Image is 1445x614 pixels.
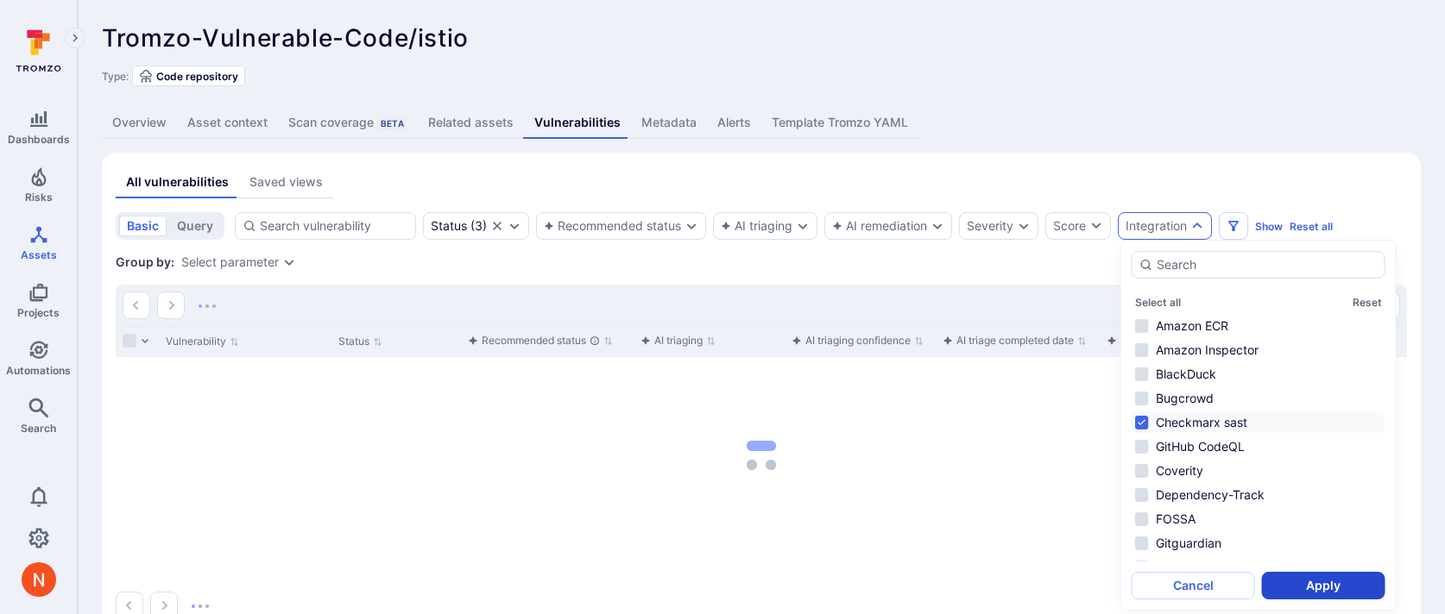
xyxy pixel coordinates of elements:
button: Status(3) [431,219,487,233]
button: Reset [1353,296,1382,309]
button: Go to the previous page [123,291,150,319]
button: Clear selection [490,219,504,233]
li: Amazon ECR [1132,316,1385,336]
a: Asset context [177,107,278,139]
div: Saved views [249,173,323,191]
button: Show [1255,220,1283,233]
button: Apply [1262,572,1385,599]
li: Coverity [1132,460,1385,481]
div: Recommended status [468,332,600,349]
button: Expand dropdown [1017,219,1031,233]
div: autocomplete options [1132,251,1385,599]
img: Loading... [192,605,209,608]
span: Select all rows [123,334,136,348]
span: Risks [25,191,53,204]
div: grouping parameters [181,255,296,269]
i: Expand navigation menu [69,31,81,46]
button: AI remediation [832,219,927,233]
div: AI triaging confidence [792,332,911,349]
span: Search [21,422,56,435]
button: AI triaging [721,219,792,233]
div: AI triage completed date [943,332,1074,349]
button: Score [1045,212,1111,240]
button: Expand dropdown [685,219,698,233]
a: Alerts [707,107,761,139]
button: Cancel [1132,572,1255,599]
button: query [169,216,221,236]
button: Expand navigation menu [65,28,85,48]
button: Expand dropdown [1190,219,1204,233]
div: Asset tabs [102,107,1421,139]
div: Neeren Patki [22,562,56,597]
button: basic [119,216,167,236]
button: Recommended status [544,219,681,233]
span: Projects [17,306,60,319]
li: Dependency-Track [1132,485,1385,505]
li: Bugcrowd [1132,388,1385,409]
button: Integration [1126,219,1187,233]
li: BlackDuck [1132,364,1385,385]
span: Assets [21,248,57,261]
button: Sort by function(){return k.createElement(fN.A,{direction:"row",alignItems:"center",gap:4},k.crea... [792,334,924,348]
img: Loading... [199,304,216,308]
span: Tromzo-Vulnerable-Code/istio [102,23,469,53]
input: Search vulnerability [260,217,408,235]
div: Status [431,219,467,233]
div: Beta [377,116,407,130]
span: Group by: [116,254,174,271]
div: All vulnerabilities [126,173,229,191]
button: Select all [1135,296,1181,309]
button: Sort by function(){return k.createElement(fN.A,{direction:"row",alignItems:"center",gap:4},k.crea... [1107,334,1216,348]
input: Search [1157,256,1378,273]
span: Dashboards [8,133,70,146]
li: GitHub CodeQL [1132,436,1385,457]
a: Vulnerabilities [524,107,631,139]
div: assets tabs [116,166,1407,198]
button: Sort by function(){return k.createElement(fN.A,{direction:"row",alignItems:"center",gap:4},k.crea... [640,334,716,348]
div: AI triaging [640,332,703,349]
li: Gitguardian [1132,533,1385,554]
span: Code repository [156,70,238,83]
button: Sort by Vulnerability [166,335,239,348]
li: Amazon Inspector [1132,340,1385,360]
button: Select parameter [181,255,279,269]
a: Template Tromzo YAML [761,107,918,139]
button: Expand dropdown [796,219,810,233]
a: Related assets [418,107,524,139]
div: Score [1053,217,1086,235]
button: Sort by function(){return k.createElement(fN.A,{direction:"row",alignItems:"center",gap:4},k.crea... [943,334,1087,348]
button: Expand dropdown [508,219,521,233]
div: Scan coverage [288,114,407,131]
span: Automations [6,364,71,377]
span: Type: [102,70,129,83]
button: Reset all [1290,220,1333,233]
li: GitHub Dependabot [1132,557,1385,578]
button: Go to the next page [157,291,185,319]
button: Filters [1219,212,1248,240]
div: ( 3 ) [431,219,487,233]
button: Sort by function(){return k.createElement(fN.A,{direction:"row",alignItems:"center",gap:4},k.crea... [468,334,613,348]
a: Overview [102,107,177,139]
button: Severity [967,219,1013,233]
img: ACg8ocIprwjrgDQnDsNSk9Ghn5p5-B8DpAKWoJ5Gi9syOE4K59tr4Q=s96-c [22,562,56,597]
button: Sort by Status [338,335,382,348]
button: Expand dropdown [931,219,944,233]
button: Expand dropdown [282,255,296,269]
div: AI remediation [1107,332,1203,349]
a: Metadata [631,107,707,139]
li: Checkmarx sast [1132,412,1385,433]
li: FOSSA [1132,509,1385,529]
